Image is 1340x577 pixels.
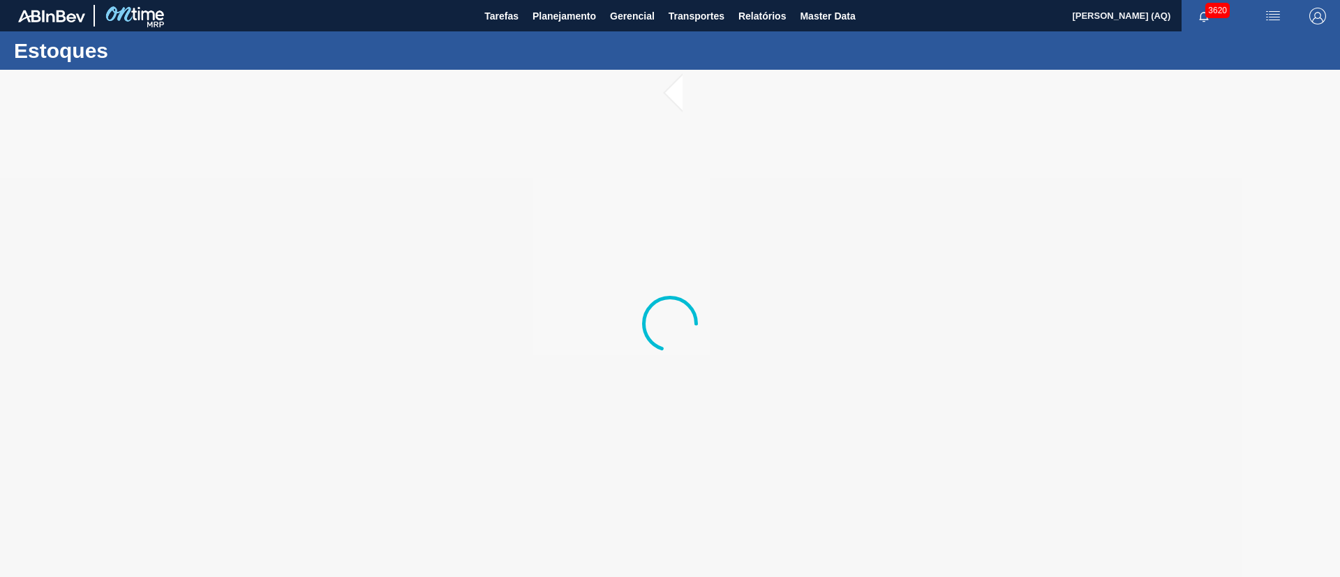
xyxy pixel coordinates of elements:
[1182,6,1226,26] button: Notificações
[669,8,724,24] span: Transportes
[533,8,596,24] span: Planejamento
[1309,8,1326,24] img: Logout
[1205,3,1230,18] span: 3620
[18,10,85,22] img: TNhmsLtSVTkK8tSr43FrP2fwEKptu5GPRR3wAAAABJRU5ErkJggg==
[610,8,655,24] span: Gerencial
[1265,8,1281,24] img: userActions
[484,8,519,24] span: Tarefas
[14,43,262,59] h1: Estoques
[800,8,855,24] span: Master Data
[738,8,786,24] span: Relatórios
